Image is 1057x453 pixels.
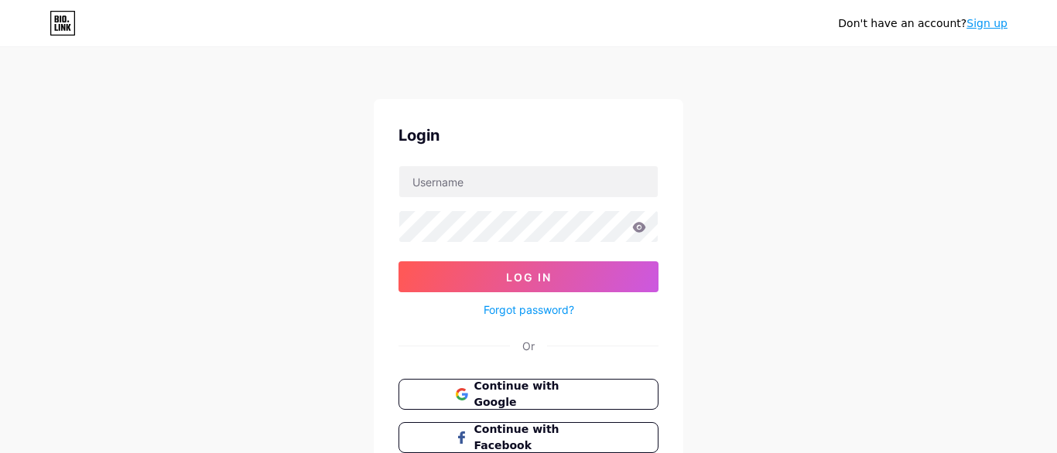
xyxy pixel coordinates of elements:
div: Login [399,124,658,147]
span: Log In [506,271,552,284]
input: Username [399,166,658,197]
button: Log In [399,261,658,292]
div: Don't have an account? [838,15,1007,32]
a: Sign up [966,17,1007,29]
button: Continue with Facebook [399,422,658,453]
div: Or [522,338,535,354]
span: Continue with Google [474,378,602,410]
button: Continue with Google [399,379,658,410]
a: Forgot password? [484,301,574,318]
